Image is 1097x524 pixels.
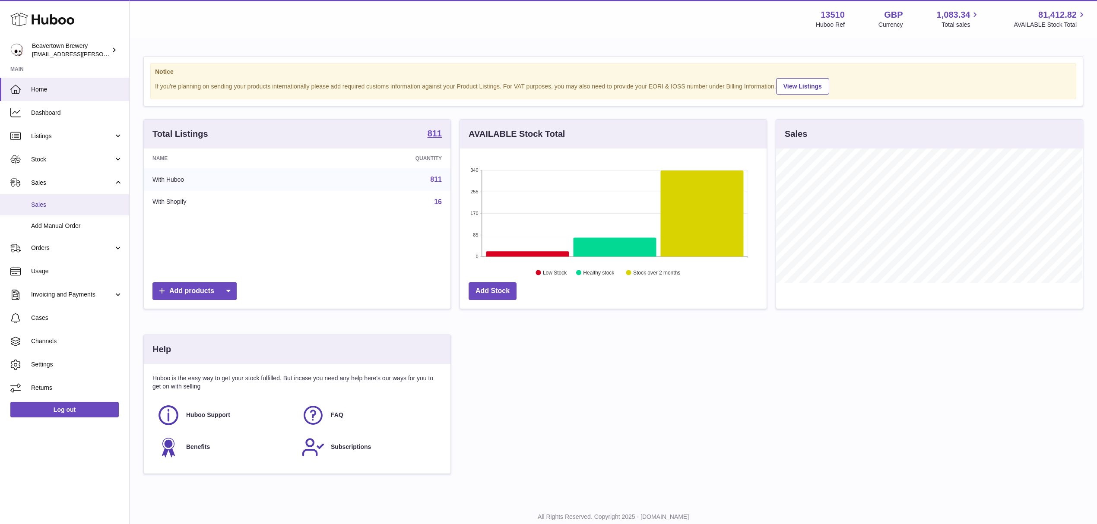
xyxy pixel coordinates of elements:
[31,360,123,369] span: Settings
[155,68,1072,76] strong: Notice
[884,9,903,21] strong: GBP
[31,222,123,230] span: Add Manual Order
[309,148,450,168] th: Quantity
[878,21,903,29] div: Currency
[31,314,123,322] span: Cases
[136,513,1090,521] p: All Rights Reserved. Copyright 2025 - [DOMAIN_NAME]
[301,436,438,459] a: Subscriptions
[785,128,807,140] h3: Sales
[469,282,517,300] a: Add Stock
[31,244,114,252] span: Orders
[816,21,845,29] div: Huboo Ref
[633,270,680,276] text: Stock over 2 months
[152,344,171,355] h3: Help
[31,155,114,164] span: Stock
[434,198,442,205] a: 16
[428,129,442,139] a: 811
[470,189,478,194] text: 255
[31,290,114,299] span: Invoicing and Payments
[31,201,123,209] span: Sales
[583,270,615,276] text: Healthy stock
[428,129,442,138] strong: 811
[152,374,442,391] p: Huboo is the easy way to get your stock fulfilled. But incase you need any help here's our ways f...
[31,85,123,94] span: Home
[31,384,123,392] span: Returns
[31,267,123,275] span: Usage
[942,21,980,29] span: Total sales
[152,282,237,300] a: Add products
[476,254,478,259] text: 0
[821,9,845,21] strong: 13510
[10,44,23,57] img: kit.lowe@beavertownbrewery.co.uk
[155,77,1072,95] div: If you're planning on sending your products internationally please add required customs informati...
[152,128,208,140] h3: Total Listings
[144,148,309,168] th: Name
[157,404,293,427] a: Huboo Support
[470,211,478,216] text: 170
[776,78,829,95] a: View Listings
[473,232,478,237] text: 85
[32,42,110,58] div: Beavertown Brewery
[543,270,567,276] text: Low Stock
[469,128,565,140] h3: AVAILABLE Stock Total
[31,179,114,187] span: Sales
[470,167,478,173] text: 340
[1014,21,1087,29] span: AVAILABLE Stock Total
[430,176,442,183] a: 811
[1038,9,1077,21] span: 81,412.82
[937,9,970,21] span: 1,083.34
[31,132,114,140] span: Listings
[331,443,371,451] span: Subscriptions
[937,9,980,29] a: 1,083.34 Total sales
[1014,9,1087,29] a: 81,412.82 AVAILABLE Stock Total
[186,411,230,419] span: Huboo Support
[10,402,119,417] a: Log out
[301,404,438,427] a: FAQ
[144,168,309,191] td: With Huboo
[32,51,173,57] span: [EMAIL_ADDRESS][PERSON_NAME][DOMAIN_NAME]
[157,436,293,459] a: Benefits
[31,337,123,345] span: Channels
[31,109,123,117] span: Dashboard
[144,191,309,213] td: With Shopify
[186,443,210,451] span: Benefits
[331,411,343,419] span: FAQ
